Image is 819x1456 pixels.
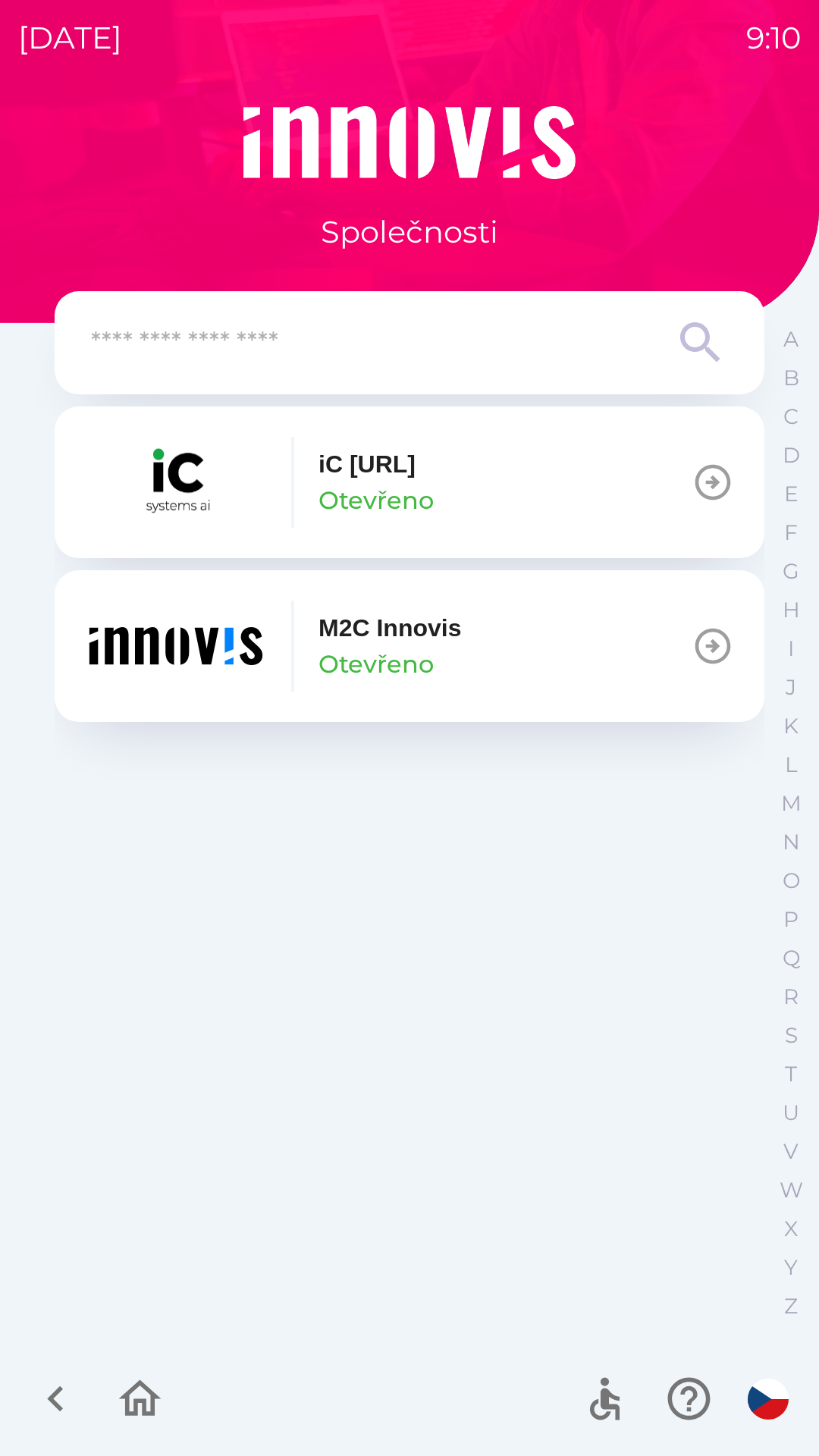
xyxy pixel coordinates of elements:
p: [DATE] [18,15,122,61]
button: N [772,823,810,861]
button: K [772,707,810,745]
button: Y [772,1248,810,1287]
button: Q [772,939,810,977]
button: V [772,1132,810,1171]
p: Otevřeno [318,482,434,519]
p: L [785,752,797,778]
button: I [772,629,810,668]
img: 0b57a2db-d8c2-416d-bc33-8ae43c84d9d8.png [85,437,267,528]
p: I [788,635,794,662]
p: K [783,713,799,739]
button: C [772,397,810,436]
button: E [772,475,810,513]
button: B [772,359,810,397]
p: C [783,403,799,430]
p: Z [784,1293,798,1319]
button: X [772,1210,810,1248]
button: P [772,900,810,939]
p: M2C Innovis [318,610,461,646]
button: iC [URL]Otevřeno [55,406,764,558]
button: H [772,591,810,629]
p: G [783,558,799,585]
p: Společnosti [321,209,498,255]
p: P [783,906,799,933]
p: V [783,1138,799,1165]
img: cs flag [748,1379,789,1420]
button: M [772,784,810,823]
img: ef454dd6-c04b-4b09-86fc-253a1223f7b7.png [85,601,267,692]
button: A [772,320,810,359]
p: R [783,984,799,1010]
p: W [780,1177,803,1203]
p: A [783,326,799,353]
button: U [772,1094,810,1132]
button: L [772,745,810,784]
p: Y [784,1254,798,1281]
button: S [772,1016,810,1055]
button: D [772,436,810,475]
button: R [772,977,810,1016]
p: F [784,519,798,546]
button: O [772,861,810,900]
p: Q [783,945,800,971]
img: Logo [55,106,764,179]
p: S [785,1022,798,1049]
p: M [781,790,802,817]
p: Otevřeno [318,646,434,682]
p: iC [URL] [318,446,416,482]
p: H [783,597,800,623]
button: T [772,1055,810,1094]
p: D [783,442,800,469]
p: E [784,481,799,507]
p: X [784,1216,798,1242]
p: U [783,1100,799,1126]
p: T [785,1061,797,1087]
button: J [772,668,810,707]
p: J [786,674,796,701]
p: O [783,868,800,894]
button: Z [772,1287,810,1326]
button: F [772,513,810,552]
p: N [783,829,800,855]
button: W [772,1171,810,1210]
button: G [772,552,810,591]
button: M2C InnovisOtevřeno [55,570,764,722]
p: B [783,365,799,391]
p: 9:10 [746,15,801,61]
